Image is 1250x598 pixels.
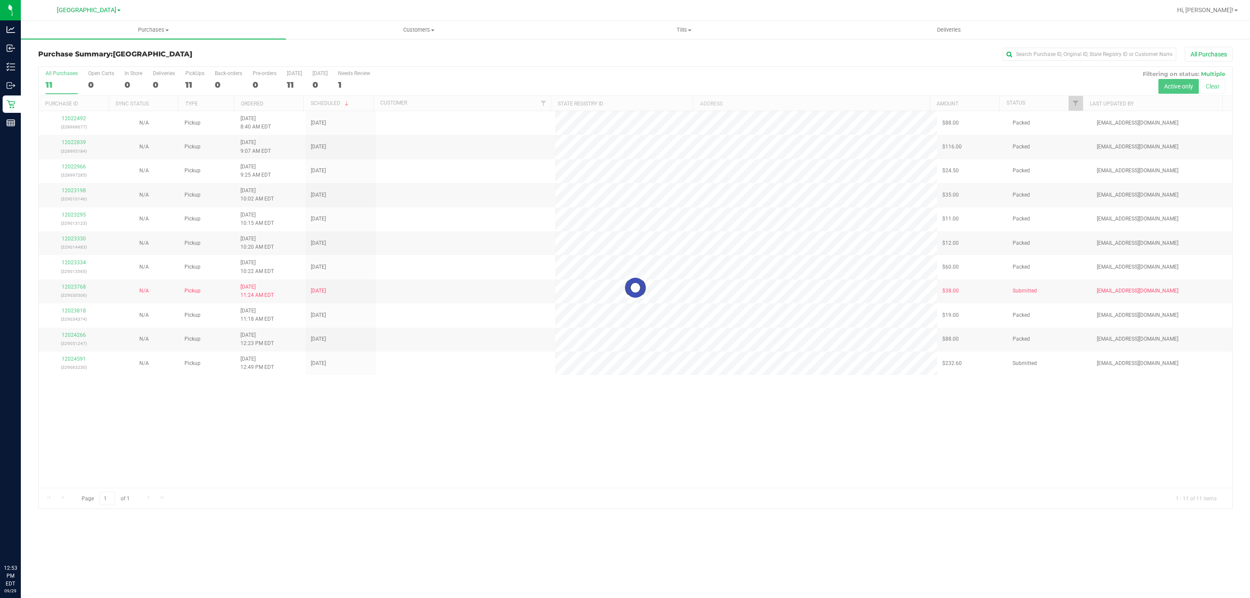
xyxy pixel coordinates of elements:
a: Deliveries [816,21,1082,39]
inline-svg: Reports [7,118,15,127]
span: Deliveries [925,26,973,34]
button: All Purchases [1185,47,1233,62]
span: [GEOGRAPHIC_DATA] [113,50,192,58]
a: Purchases [21,21,286,39]
span: Customers [286,26,551,34]
p: 12:53 PM EDT [4,564,17,588]
h3: Purchase Summary: [38,50,436,58]
a: Tills [551,21,816,39]
iframe: Resource center [9,529,35,555]
p: 09/29 [4,588,17,594]
span: Tills [552,26,816,34]
a: Customers [286,21,551,39]
span: Hi, [PERSON_NAME]! [1177,7,1234,13]
input: Search Purchase ID, Original ID, State Registry ID or Customer Name... [1003,48,1176,61]
inline-svg: Analytics [7,25,15,34]
inline-svg: Inbound [7,44,15,53]
inline-svg: Retail [7,100,15,108]
inline-svg: Outbound [7,81,15,90]
span: [GEOGRAPHIC_DATA] [57,7,116,14]
inline-svg: Inventory [7,62,15,71]
span: Purchases [21,26,286,34]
